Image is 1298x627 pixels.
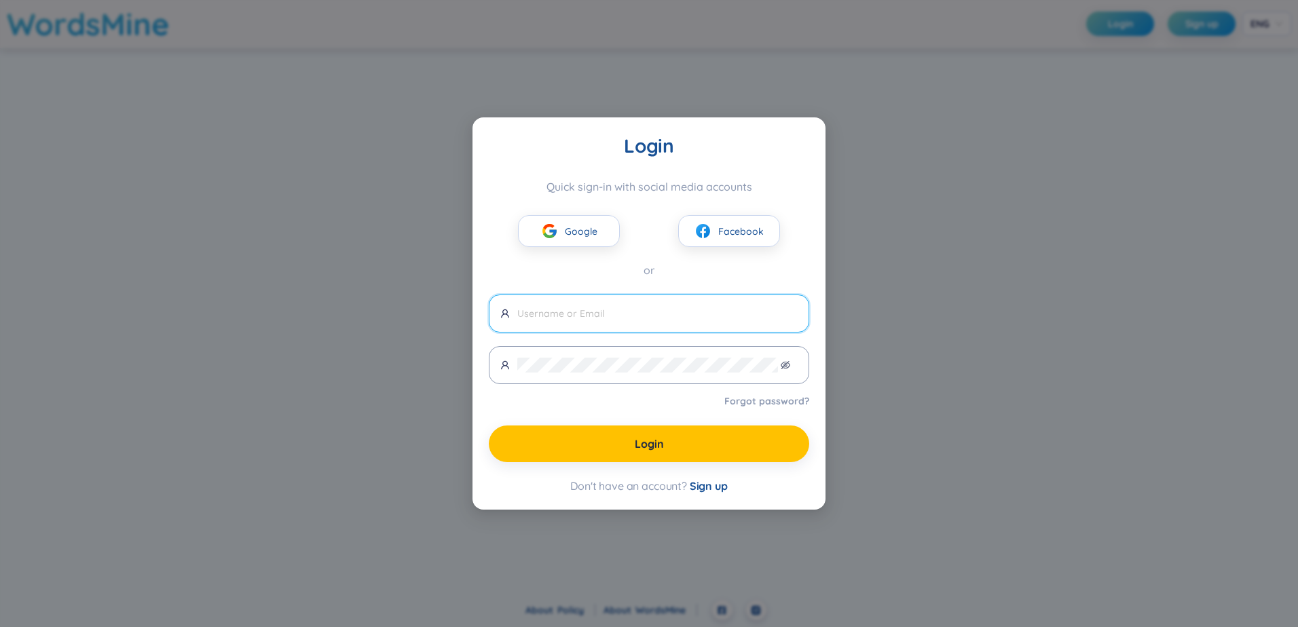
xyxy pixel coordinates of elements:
button: Login [489,425,809,462]
input: Username or Email [517,306,798,321]
div: Don't have an account? [489,478,809,493]
span: Facebook [718,224,764,239]
a: Forgot password? [724,394,809,408]
span: Login [635,436,664,451]
span: user [500,309,510,318]
span: user [500,360,510,370]
span: Google [565,224,597,239]
img: facebook [694,223,711,240]
div: Quick sign-in with social media accounts [489,180,809,193]
span: eye-invisible [781,360,790,370]
div: Login [489,134,809,158]
div: or [489,262,809,279]
button: googleGoogle [518,215,620,247]
img: google [541,223,558,240]
button: facebookFacebook [678,215,780,247]
span: Sign up [690,479,728,493]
